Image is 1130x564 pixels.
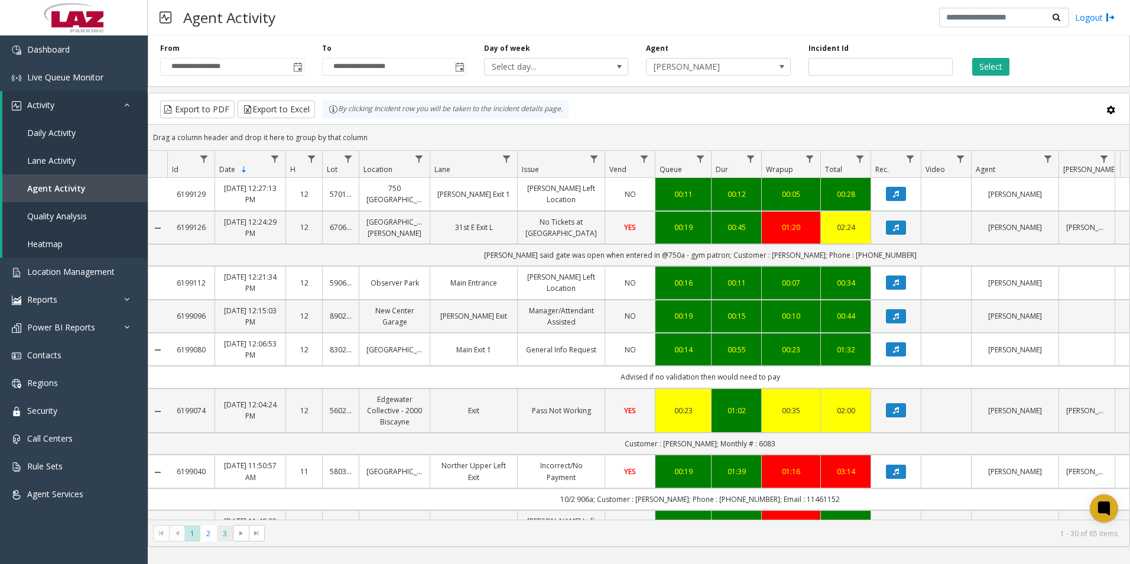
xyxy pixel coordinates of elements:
span: Wrapup [766,164,793,174]
a: Id Filter Menu [196,151,212,167]
div: Drag a column header and drop it here to group by that column [148,127,1129,148]
a: Date Filter Menu [267,151,283,167]
span: Location Management [27,266,115,277]
a: 670657 [330,222,352,233]
a: Wrapup Filter Menu [802,151,818,167]
span: Total [825,164,842,174]
a: [PERSON_NAME] Left Location [525,183,598,205]
span: Toggle popup [453,59,466,75]
a: 01:20 [769,222,813,233]
img: 'icon' [12,73,21,83]
a: Agent Filter Menu [1040,151,1056,167]
a: 00:14 [663,344,704,355]
h3: Agent Activity [177,3,281,32]
span: Daily Activity [27,127,76,138]
a: Manager/Attendant Assisted [525,305,598,328]
a: [GEOGRAPHIC_DATA][PERSON_NAME] [366,216,423,239]
span: Lot [327,164,337,174]
a: 560292 [330,405,352,416]
span: Rec. [875,164,889,174]
span: Sortable [239,165,249,174]
a: 00:16 [663,277,704,289]
a: 830202 [330,344,352,355]
span: Activity [27,99,54,111]
a: [PERSON_NAME] Left Location [525,516,598,538]
a: Pass Not Working [525,405,598,416]
a: 00:45 [719,222,754,233]
img: 'icon' [12,379,21,388]
a: YES [612,222,648,233]
span: Heatmap [27,238,63,249]
img: 'icon' [12,407,21,416]
label: Incident Id [808,43,849,54]
a: Location Filter Menu [411,151,427,167]
a: Incorrect/No Payment [525,460,598,482]
a: [DATE] 12:15:03 PM [222,305,278,328]
div: 00:23 [769,344,813,355]
a: [DATE] 11:49:23 AM [222,516,278,538]
kendo-pager-info: 1 - 30 of 65 items [272,529,1118,539]
a: Daily Activity [2,119,148,147]
a: [PERSON_NAME] [979,344,1051,355]
span: Date [219,164,235,174]
button: Export to Excel [238,101,315,118]
span: Reports [27,294,57,305]
div: 00:34 [828,277,863,289]
span: YES [624,222,636,232]
span: Regions [27,377,58,388]
a: 890200 [330,310,352,322]
a: Heatmap [2,230,148,258]
a: 6199040 [174,466,207,477]
a: 00:12 [719,189,754,200]
a: New Center Garage [366,305,423,328]
a: 00:10 [769,310,813,322]
a: General Info Request [525,344,598,355]
a: Collapse Details [148,223,167,233]
span: [PERSON_NAME] [1063,164,1117,174]
a: [PERSON_NAME] [979,310,1051,322]
span: Call Centers [27,433,73,444]
a: 12 [293,310,315,322]
div: 00:11 [663,189,704,200]
label: From [160,43,180,54]
a: Vend Filter Menu [637,151,652,167]
span: Video [926,164,945,174]
img: 'icon' [12,323,21,333]
a: Collapse Details [148,345,167,355]
div: 00:07 [769,277,813,289]
a: 00:19 [663,310,704,322]
a: H Filter Menu [304,151,320,167]
label: Agent [646,43,668,54]
a: 6199129 [174,189,207,200]
a: 01:02 [719,405,754,416]
span: Location [363,164,392,174]
span: Agent Services [27,488,83,500]
a: 12 [293,405,315,416]
a: 00:11 [719,277,754,289]
div: 02:00 [828,405,863,416]
a: [PERSON_NAME] Exit [437,310,510,322]
img: pageIcon [160,3,171,32]
a: Logout [1075,11,1115,24]
div: 00:44 [828,310,863,322]
a: [GEOGRAPHIC_DATA] [366,344,423,355]
div: By clicking Incident row you will be taken to the incident details page. [323,101,569,118]
a: 12 [293,189,315,200]
span: Vend [609,164,626,174]
a: 12 [293,222,315,233]
img: infoIcon.svg [329,105,338,114]
div: 00:05 [769,189,813,200]
div: 00:19 [663,222,704,233]
a: 01:16 [769,466,813,477]
a: 02:24 [828,222,863,233]
img: 'icon' [12,46,21,55]
img: 'icon' [12,268,21,277]
span: Contacts [27,349,61,361]
label: Day of week [484,43,530,54]
a: Collapse Details [148,407,167,416]
img: 'icon' [12,462,21,472]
